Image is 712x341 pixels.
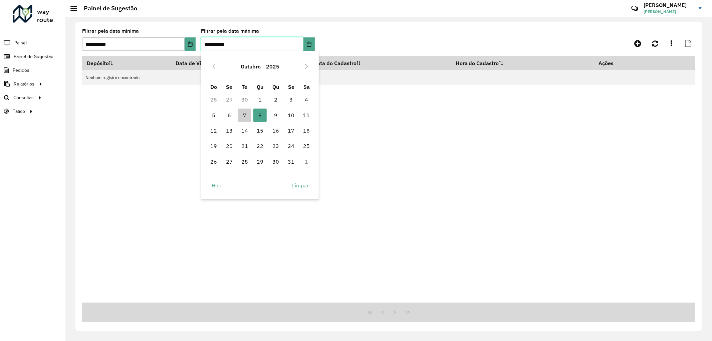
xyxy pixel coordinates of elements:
[268,138,283,154] td: 23
[284,109,298,122] span: 10
[206,154,221,169] td: 26
[201,27,259,35] label: Filtrar pela data máxima
[223,109,236,122] span: 6
[252,123,268,138] td: 15
[222,108,237,123] td: 6
[171,56,309,70] th: Data de Vigência
[253,93,267,106] span: 1
[201,51,319,199] div: Choose Date
[284,124,298,137] span: 17
[252,154,268,169] td: 29
[237,138,252,154] td: 21
[226,83,232,90] span: Se
[82,70,695,85] td: Nenhum registro encontrado
[223,139,236,153] span: 20
[299,138,314,154] td: 25
[300,109,313,122] span: 11
[207,124,220,137] span: 12
[253,139,267,153] span: 22
[82,27,139,35] label: Filtrar pela data mínima
[206,179,228,192] button: Hoje
[14,80,34,88] span: Relatórios
[222,123,237,138] td: 13
[628,1,642,16] a: Contato Rápido
[14,39,27,46] span: Painel
[77,5,137,12] h2: Painel de Sugestão
[210,83,217,90] span: Do
[238,124,251,137] span: 14
[82,56,171,70] th: Depósito
[644,2,694,8] h3: [PERSON_NAME]
[13,108,25,115] span: Tático
[206,108,221,123] td: 5
[284,139,298,153] span: 24
[303,37,315,51] button: Choose Date
[253,124,267,137] span: 15
[268,108,283,123] td: 9
[237,92,252,107] td: 30
[269,155,282,168] span: 30
[309,56,451,70] th: Data do Cadastro
[283,92,299,107] td: 3
[268,92,283,107] td: 2
[299,154,314,169] td: 1
[252,92,268,107] td: 1
[252,138,268,154] td: 22
[238,139,251,153] span: 21
[300,93,313,106] span: 4
[14,53,53,60] span: Painel de Sugestão
[253,109,267,122] span: 8
[237,108,252,123] td: 7
[299,123,314,138] td: 18
[292,181,309,189] span: Limpar
[257,83,263,90] span: Qu
[222,92,237,107] td: 29
[207,155,220,168] span: 26
[207,139,220,153] span: 19
[206,123,221,138] td: 12
[594,56,634,70] th: Ações
[222,138,237,154] td: 20
[299,92,314,107] td: 4
[252,108,268,123] td: 8
[212,181,223,189] span: Hoje
[242,83,248,90] span: Te
[284,155,298,168] span: 31
[13,67,29,74] span: Pedidos
[300,124,313,137] span: 18
[284,93,298,106] span: 3
[283,108,299,123] td: 10
[206,92,221,107] td: 28
[269,124,282,137] span: 16
[209,61,219,72] button: Previous Month
[286,179,314,192] button: Limpar
[263,58,282,74] button: Choose Year
[238,58,263,74] button: Choose Month
[300,139,313,153] span: 25
[288,83,294,90] span: Se
[269,93,282,106] span: 2
[222,154,237,169] td: 27
[272,83,279,90] span: Qu
[223,155,236,168] span: 27
[13,94,34,101] span: Consultas
[268,154,283,169] td: 30
[237,154,252,169] td: 28
[644,9,694,15] span: [PERSON_NAME]
[223,124,236,137] span: 13
[206,138,221,154] td: 19
[269,139,282,153] span: 23
[237,123,252,138] td: 14
[268,123,283,138] td: 16
[185,37,196,51] button: Choose Date
[238,155,251,168] span: 28
[301,61,312,72] button: Next Month
[207,109,220,122] span: 5
[451,56,594,70] th: Hora do Cadastro
[283,123,299,138] td: 17
[283,154,299,169] td: 31
[238,109,251,122] span: 7
[253,155,267,168] span: 29
[283,138,299,154] td: 24
[303,83,310,90] span: Sa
